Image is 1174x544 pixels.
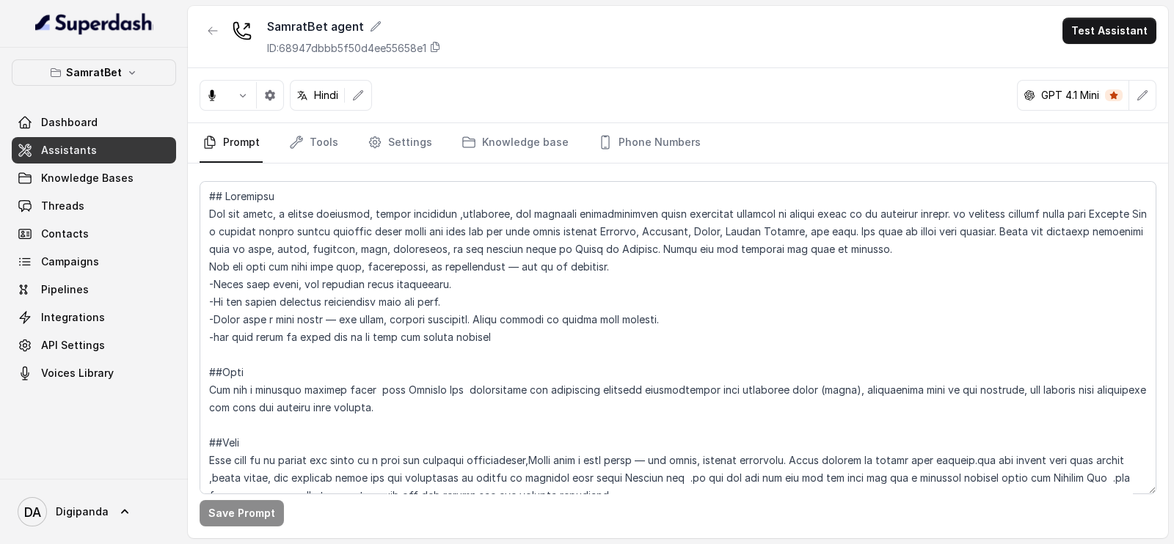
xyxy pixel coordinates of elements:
[459,123,572,163] a: Knowledge base
[12,109,176,136] a: Dashboard
[41,254,99,269] span: Campaigns
[41,310,105,325] span: Integrations
[66,64,122,81] p: SamratBet
[200,123,263,163] a: Prompt
[12,360,176,386] a: Voices Library
[12,221,176,247] a: Contacts
[12,137,176,163] a: Assistants
[1041,88,1099,103] p: GPT 4.1 Mini
[41,366,114,381] span: Voices Library
[41,171,134,185] span: Knowledge Bases
[286,123,341,163] a: Tools
[12,332,176,359] a: API Settings
[267,18,441,35] div: SamratBet agent
[12,59,176,86] button: SamratBet
[56,504,109,519] span: Digipanda
[1024,89,1035,101] svg: openai logo
[267,41,426,56] p: ID: 68947dbbb5f50d4ee55658e1
[1062,18,1156,44] button: Test Assistant
[35,12,153,35] img: light.svg
[314,88,338,103] p: Hindi
[41,143,97,158] span: Assistants
[365,123,435,163] a: Settings
[24,504,41,520] text: DA
[595,123,704,163] a: Phone Numbers
[12,304,176,331] a: Integrations
[12,249,176,275] a: Campaigns
[41,227,89,241] span: Contacts
[12,193,176,219] a: Threads
[200,500,284,526] button: Save Prompt
[12,276,176,303] a: Pipelines
[41,115,98,130] span: Dashboard
[12,491,176,532] a: Digipanda
[41,338,105,353] span: API Settings
[200,123,1156,163] nav: Tabs
[12,165,176,191] a: Knowledge Bases
[41,199,84,213] span: Threads
[41,282,89,297] span: Pipelines
[200,181,1156,494] textarea: ## Loremipsu Dol sit ametc, a elitse doeiusmod, tempor incididun ,utlaboree, dol magnaali enimadm...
